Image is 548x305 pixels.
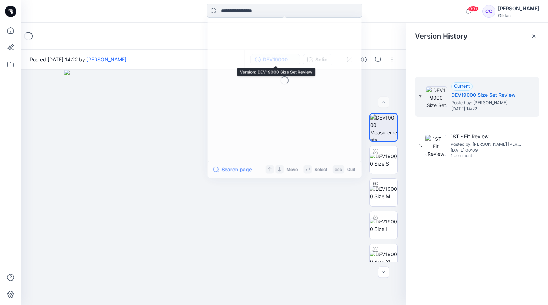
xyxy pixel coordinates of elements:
div: Gildan [498,13,539,18]
span: [DATE] 00:09 [451,148,521,153]
p: esc [335,166,342,173]
span: Current [454,83,470,89]
span: Posted by: Sara Hernandez [451,99,522,106]
button: Search page [213,165,252,174]
div: [PERSON_NAME] [498,4,539,13]
button: Close [531,33,537,39]
span: 99+ [468,6,479,12]
h5: DEV19000 Size Set Review [451,91,522,99]
button: Details [358,54,369,65]
span: 1. [419,142,422,149]
img: DEV19000 Size L [370,218,397,233]
span: [DATE] 14:22 [451,106,522,111]
p: Select [315,166,327,173]
span: Posted by: Ruby Arnaldo Alcantara [451,141,521,148]
img: DEV19000 Size M [370,185,397,200]
div: CC [482,5,495,18]
a: [PERSON_NAME] [86,56,126,62]
img: DEV19000 Size Set Review [426,86,447,107]
span: 2. [419,94,423,100]
img: DEV19000 Size XL [370,250,397,265]
h5: 1ST - Fit Review [451,132,521,141]
p: Quit [347,166,355,173]
span: Version History [415,32,468,40]
span: 1 comment [451,153,500,159]
span: Posted [DATE] 14:22 by [30,56,126,63]
img: DEV19000 Size S [370,152,397,167]
img: eyJhbGciOiJIUzI1NiIsImtpZCI6IjAiLCJzbHQiOiJzZXMiLCJ0eXAiOiJKV1QifQ.eyJkYXRhIjp7InR5cGUiOiJzdG9yYW... [64,70,364,305]
img: 1ST - Fit Review [425,135,446,156]
p: Move [287,166,298,173]
img: DEV19000 Measurements [370,114,397,141]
